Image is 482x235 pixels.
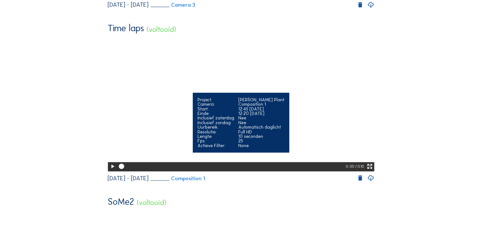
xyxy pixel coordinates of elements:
[238,125,284,129] div: Automatisch daglicht
[108,2,148,8] div: [DATE] - [DATE]
[198,111,235,116] div: Einde:
[108,175,148,182] div: [DATE] - [DATE]
[198,143,235,148] div: Actieve Filter:
[238,143,284,148] div: None
[198,139,235,143] div: Fps:
[150,176,205,181] a: Composition 1
[346,162,355,171] div: 0: 00
[108,197,134,207] div: SoMe2
[238,116,284,120] div: Nee
[198,97,235,102] div: Project:
[238,97,284,102] div: [PERSON_NAME] Plant
[238,130,284,134] div: Full HD
[198,107,235,111] div: Start:
[198,130,235,134] div: Resolutie:
[238,111,284,116] div: 12:20 [DATE]
[198,134,235,139] div: Lengte:
[198,120,235,125] div: Inclusief zondag:
[238,134,284,139] div: 10 seconden
[198,102,235,106] div: Camera:
[147,26,176,33] div: (voltooid)
[108,24,144,33] div: Time laps
[355,162,364,171] div: / 0:10
[108,37,374,170] video: Your browser does not support the video tag.
[198,125,235,129] div: Uurbereik:
[137,199,166,206] div: (voltooid)
[238,139,284,143] div: 25
[238,102,284,106] div: Composition 1
[150,2,195,8] a: Camera 3
[238,120,284,125] div: Nee
[238,107,284,111] div: 12:45 [DATE]
[198,116,235,120] div: Inclusief zaterdag:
